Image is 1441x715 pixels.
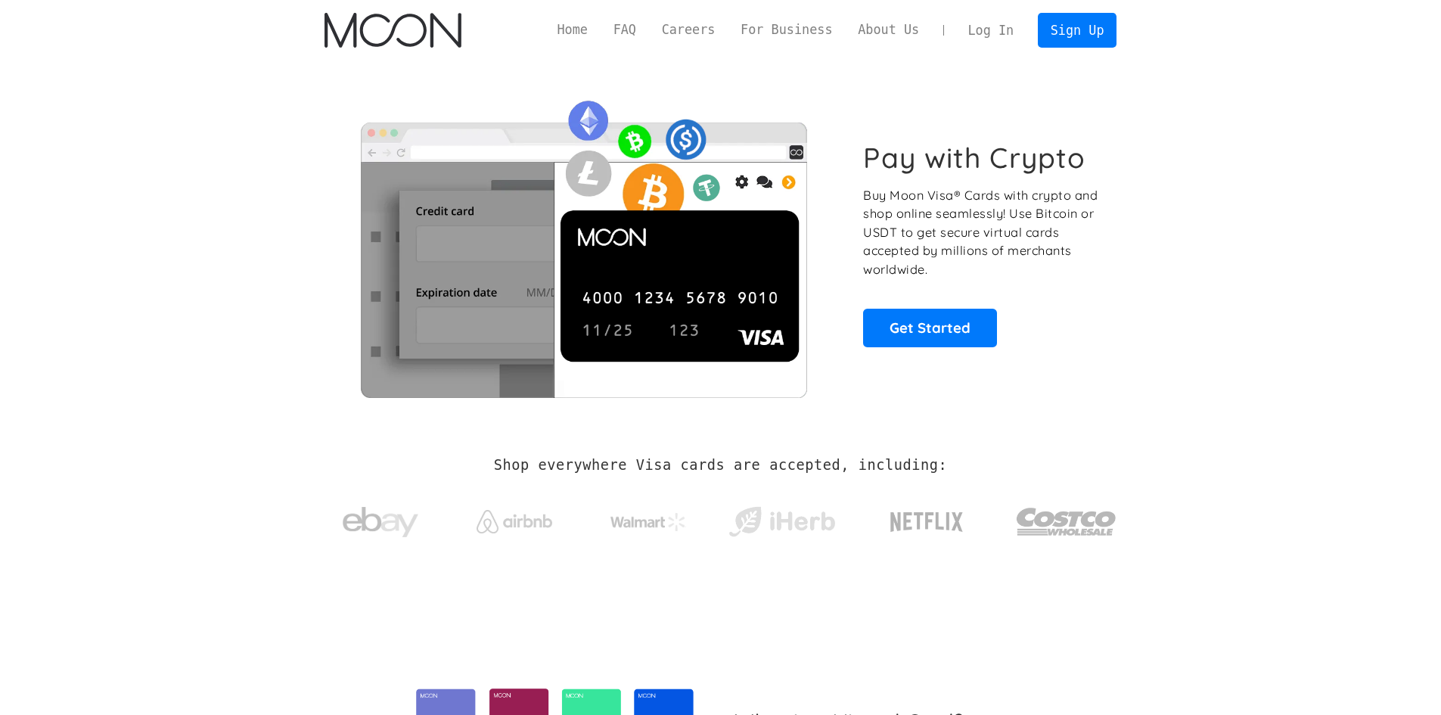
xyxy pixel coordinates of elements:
a: ebay [325,483,437,554]
img: iHerb [725,502,838,542]
a: Log In [955,14,1026,47]
a: Netflix [859,488,995,549]
img: Walmart [610,513,686,531]
p: Buy Moon Visa® Cards with crypto and shop online seamlessly! Use Bitcoin or USDT to get secure vi... [863,186,1100,279]
h1: Pay with Crypto [863,141,1085,175]
a: Home [545,20,601,39]
a: Walmart [592,498,704,539]
a: Costco [1016,478,1117,558]
img: Moon Cards let you spend your crypto anywhere Visa is accepted. [325,90,843,397]
a: iHerb [725,487,838,549]
a: For Business [728,20,845,39]
img: Costco [1016,493,1117,550]
a: Get Started [863,309,997,347]
a: Sign Up [1038,13,1116,47]
a: Airbnb [458,495,570,541]
h2: Shop everywhere Visa cards are accepted, including: [494,457,947,474]
img: ebay [343,499,418,546]
a: Careers [649,20,728,39]
a: FAQ [601,20,649,39]
a: About Us [845,20,932,39]
img: Netflix [889,503,964,541]
img: Moon Logo [325,13,461,48]
img: Airbnb [477,510,552,533]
